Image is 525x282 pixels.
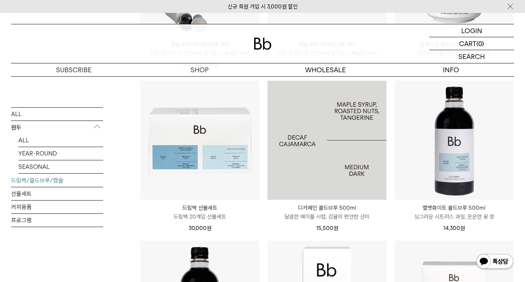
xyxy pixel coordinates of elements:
p: 드립백 20개입 선물세트 [140,212,259,221]
a: LOGIN [429,24,514,37]
span: 14,300 [443,225,465,231]
span: 15,500 [316,225,338,231]
a: 드립백 선물세트 드립백 20개입 선물세트 [140,203,259,221]
p: CART [459,37,476,50]
a: SHOP [137,63,262,76]
a: 커피용품 [11,200,103,213]
p: 싱그러운 시트러스 과일, 은은한 꽃 향 [395,212,514,221]
span: 원 [207,225,211,231]
a: 드립백/콜드브루/캡슐 [11,174,103,187]
a: CART (0) [429,37,514,50]
p: 드립백 선물세트 [140,203,259,212]
span: 원 [333,225,338,231]
p: 달콤한 메이플 시럽, 감귤의 편안한 산미 [267,212,386,221]
a: 프로그램 [11,213,103,226]
img: 카카오톡 채널 1:1 채팅 버튼 [476,253,514,271]
p: SEARCH [458,50,485,63]
img: 드립백 선물세트 [140,81,259,200]
a: 선물세트 [11,187,103,200]
p: LOGIN [461,24,482,37]
a: ALL [11,107,103,120]
a: YEAR-ROUND [18,147,103,160]
a: ALL [18,133,103,146]
a: SEASONAL [18,160,103,173]
a: 디카페인 콜드브루 500ml [267,81,386,200]
p: 원두 [11,121,103,134]
span: 원 [460,225,465,231]
p: INFO [388,63,514,76]
img: 로고 [254,38,272,50]
p: WHOLESALE [263,63,388,76]
a: 디카페인 콜드브루 500ml 달콤한 메이플 시럽, 감귤의 편안한 산미 [267,203,386,221]
img: 1000000037_add2_073.jpg [267,81,386,200]
p: 벨벳화이트 콜드브루 500ml [395,203,514,212]
img: 벨벳화이트 콜드브루 500ml [395,81,514,200]
p: (0) [476,37,484,50]
a: SUBSCRIBE [11,63,137,76]
a: 벨벳화이트 콜드브루 500ml 싱그러운 시트러스 과일, 은은한 꽃 향 [395,203,514,221]
a: 신규 회원 가입 시 3,000원 할인 [228,3,298,10]
span: 30,000 [189,225,211,231]
p: 디카페인 콜드브루 500ml [267,203,386,212]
